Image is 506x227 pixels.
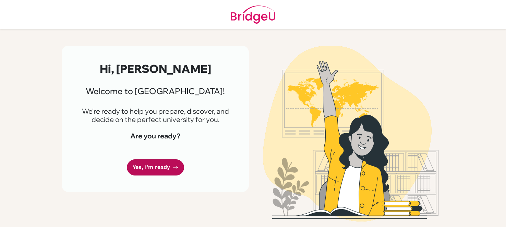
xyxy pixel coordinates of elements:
h4: Are you ready? [78,132,232,140]
p: We're ready to help you prepare, discover, and decide on the perfect university for you. [78,107,232,124]
h3: Welcome to [GEOGRAPHIC_DATA]! [78,86,232,96]
h2: Hi, [PERSON_NAME] [78,62,232,75]
a: Yes, I'm ready [127,159,184,175]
